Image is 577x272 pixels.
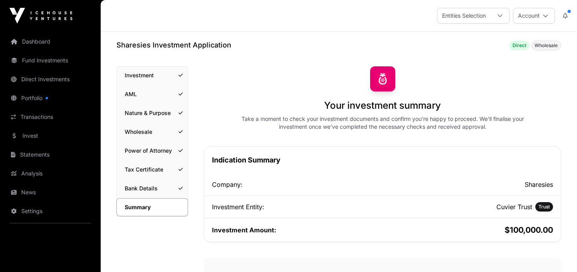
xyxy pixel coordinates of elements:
[535,42,558,49] span: Wholesale
[212,202,381,212] div: Investment Entity:
[6,146,94,163] a: Statements
[117,67,188,84] a: Investment
[117,123,188,141] a: Wholesale
[117,104,188,122] a: Nature & Purpose
[212,226,276,234] span: Investment Amount:
[513,8,555,24] button: Account
[538,204,550,210] span: Trust
[6,108,94,126] a: Transactions
[232,115,534,131] div: Take a moment to check your investment documents and confirm you're happy to proceed. We’ll final...
[117,142,188,159] a: Power of Attorney
[384,180,553,189] h2: Sharesies
[6,165,94,182] a: Analysis
[117,161,188,178] a: Tax Certificate
[212,180,381,189] div: Company:
[212,155,553,166] h1: Indication Summary
[116,198,188,216] a: Summary
[324,99,441,112] h1: Your investment summary
[384,225,553,235] h2: $100,000.00
[437,8,490,23] div: Entities Selection
[6,33,94,50] a: Dashboard
[6,127,94,144] a: Invest
[116,40,231,51] h1: Sharesies Investment Application
[117,180,188,197] a: Bank Details
[6,52,94,69] a: Fund Investments
[496,202,532,212] h2: Cuvier Trust
[6,203,94,220] a: Settings
[6,89,94,107] a: Portfolio
[6,71,94,88] a: Direct Investments
[117,86,188,103] a: AML
[370,66,395,91] img: Sharesies
[9,8,72,24] img: Icehouse Ventures Logo
[538,234,577,272] iframe: Chat Widget
[512,42,526,49] span: Direct
[6,184,94,201] a: News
